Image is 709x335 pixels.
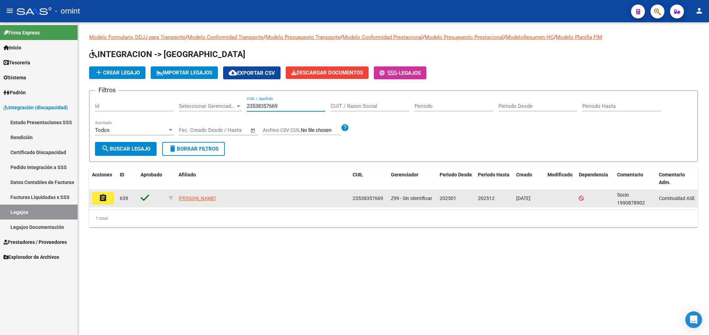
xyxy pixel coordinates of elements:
span: - omint [55,3,80,19]
button: Exportar CSV [223,66,281,79]
span: Comentario Adm. [659,172,685,185]
span: 202512 [478,196,495,201]
datatable-header-cell: Periodo Desde [437,167,475,190]
span: Padrón [3,89,26,96]
span: Sistema [3,74,26,81]
span: 23538357669 [353,196,383,201]
button: Crear Legajo [89,66,145,79]
span: Creado [516,172,532,177]
input: Archivo CSV CUIL [301,127,341,134]
a: Modelo Conformidad Prestacional [342,34,423,40]
h3: Filtros [95,85,119,95]
span: Integración (discapacidad) [3,104,68,111]
span: Todos [95,127,110,133]
span: Buscar Legajo [101,146,150,152]
datatable-header-cell: Comentario [614,167,656,190]
span: Continuidad ASE [659,196,695,201]
datatable-header-cell: Gerenciador [388,167,437,190]
datatable-header-cell: Aprobado [138,167,166,190]
div: Open Intercom Messenger [685,311,702,328]
a: Modelo Presupuesto Prestacional [425,34,504,40]
button: Borrar Filtros [162,142,225,156]
span: Exportar CSV [229,70,275,76]
mat-icon: delete [168,144,177,153]
mat-icon: cloud_download [229,69,237,77]
span: Borrar Filtros [168,146,219,152]
span: Legajos [399,70,421,76]
span: Archivo CSV CUIL [263,127,301,133]
mat-icon: help [341,123,349,132]
span: - [379,70,399,76]
span: Acciones [92,172,112,177]
span: [PERSON_NAME] [179,196,216,201]
span: Descargar Documentos [291,70,363,76]
span: Periodo Desde [440,172,472,177]
div: / / / / / / [89,33,698,227]
datatable-header-cell: Creado [513,167,545,190]
span: INTEGRACION -> [GEOGRAPHIC_DATA] [89,49,245,59]
span: Modificado [547,172,573,177]
datatable-header-cell: Dependencia [576,167,614,190]
span: Crear Legajo [95,70,140,76]
datatable-header-cell: Afiliado [176,167,350,190]
span: Socio 1990878902 CUE 60364900 [617,192,649,214]
span: Aprobado [141,172,162,177]
button: -Legajos [374,66,426,79]
span: Dependencia [579,172,608,177]
span: ID [120,172,124,177]
datatable-header-cell: Acciones [89,167,117,190]
mat-icon: menu [6,7,14,15]
span: Explorador de Archivos [3,253,59,261]
span: Tesorería [3,59,30,66]
span: 202501 [440,196,456,201]
datatable-header-cell: Modificado [545,167,576,190]
mat-icon: add [95,68,103,77]
span: Inicio [3,44,21,51]
button: Open calendar [249,127,257,135]
button: IMPORTAR LEGAJOS [151,66,218,79]
a: Modelo Formulario DDJJ para Transporte [89,34,186,40]
a: Modelo Planilla FIM [556,34,602,40]
span: IMPORTAR LEGAJOS [156,70,212,76]
span: Comentario [617,172,643,177]
span: 639 [120,196,128,201]
a: Modelo Presupuesto Transporte [266,34,340,40]
datatable-header-cell: ID [117,167,138,190]
input: Fecha inicio [179,127,207,133]
span: Firma Express [3,29,40,37]
datatable-header-cell: CUIL [350,167,388,190]
a: ModeloResumen HC [506,34,554,40]
mat-icon: person [695,7,703,15]
span: CUIL [353,172,363,177]
a: Modelo Conformidad Transporte [188,34,263,40]
div: 1 total [89,210,698,227]
button: Descargar Documentos [286,66,369,79]
input: Fecha fin [213,127,247,133]
datatable-header-cell: Comentario Adm. [656,167,698,190]
span: Seleccionar Gerenciador [179,103,235,109]
span: Z99 - Sin Identificar [391,196,432,201]
span: Periodo Hasta [478,172,510,177]
datatable-header-cell: Periodo Hasta [475,167,513,190]
span: Prestadores / Proveedores [3,238,67,246]
mat-icon: assignment [99,194,107,202]
span: Afiliado [179,172,196,177]
button: Buscar Legajo [95,142,157,156]
mat-icon: search [101,144,110,153]
span: Gerenciador [391,172,418,177]
span: [DATE] [516,196,530,201]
